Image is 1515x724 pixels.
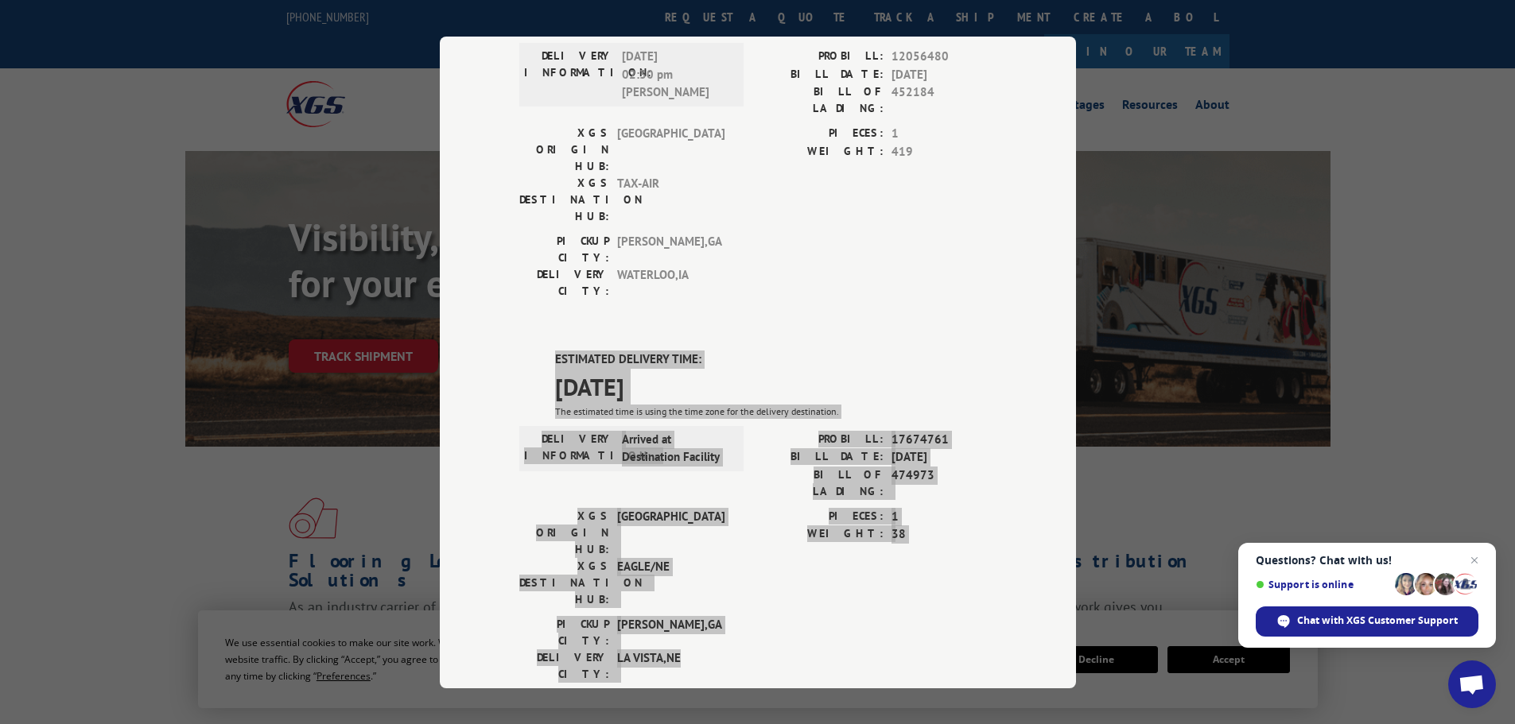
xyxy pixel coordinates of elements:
[758,507,884,525] label: PIECES:
[892,430,996,448] span: 17674761
[758,466,884,499] label: BILL OF LADING:
[1297,614,1458,628] span: Chat with XGS Customer Support
[617,175,724,225] span: TAX-AIR
[892,65,996,83] span: [DATE]
[555,404,996,418] div: The estimated time is using the time zone for the delivery destination.
[892,83,996,117] span: 452184
[617,615,724,649] span: [PERSON_NAME] , GA
[758,83,884,117] label: BILL OF LADING:
[555,368,996,404] span: [DATE]
[617,233,724,266] span: [PERSON_NAME] , GA
[1448,660,1496,708] div: Open chat
[1256,579,1389,590] span: Support is online
[892,142,996,161] span: 419
[892,448,996,467] span: [DATE]
[519,507,609,557] label: XGS ORIGIN HUB:
[617,507,724,557] span: [GEOGRAPHIC_DATA]
[617,266,724,300] span: WATERLOO , IA
[519,125,609,175] label: XGS ORIGIN HUB:
[519,233,609,266] label: PICKUP CITY:
[524,430,614,466] label: DELIVERY INFORMATION:
[622,430,729,466] span: Arrived at Destination Facility
[524,48,614,102] label: DELIVERY INFORMATION:
[1256,554,1478,567] span: Questions? Chat with us!
[892,48,996,66] span: 12056480
[758,448,884,467] label: BILL DATE:
[758,525,884,544] label: WEIGHT:
[892,125,996,143] span: 1
[758,142,884,161] label: WEIGHT:
[622,48,729,102] span: [DATE] 02:30 pm [PERSON_NAME]
[1256,606,1478,637] div: Chat with XGS Customer Support
[892,525,996,544] span: 38
[617,125,724,175] span: [GEOGRAPHIC_DATA]
[1465,551,1484,570] span: Close chat
[758,48,884,66] label: PROBILL:
[758,125,884,143] label: PIECES:
[519,649,609,682] label: DELIVERY CITY:
[892,507,996,525] span: 1
[519,175,609,225] label: XGS DESTINATION HUB:
[617,557,724,607] span: EAGLE/NE
[555,350,996,369] label: ESTIMATED DELIVERY TIME:
[519,557,609,607] label: XGS DESTINATION HUB:
[519,266,609,300] label: DELIVERY CITY:
[617,649,724,682] span: LA VISTA , NE
[519,615,609,649] label: PICKUP CITY:
[758,65,884,83] label: BILL DATE:
[758,430,884,448] label: PROBILL:
[892,466,996,499] span: 474973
